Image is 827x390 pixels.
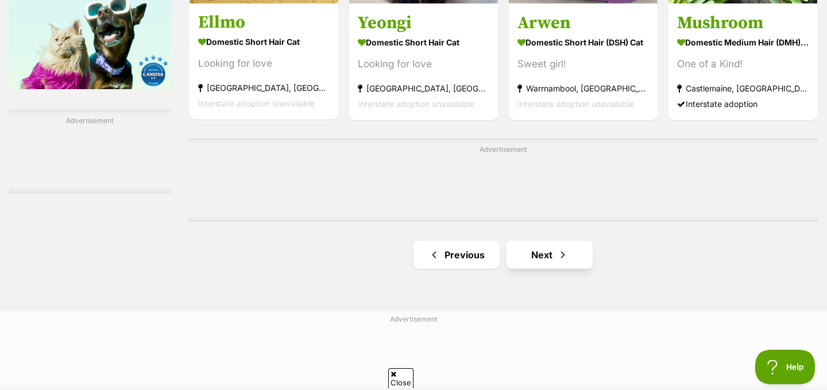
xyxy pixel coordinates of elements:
[358,98,474,108] span: Interstate adoption unavailable
[388,368,413,388] span: Close
[517,33,649,50] strong: Domestic Short Hair (DSH) Cat
[677,33,809,50] strong: Domestic Medium Hair (DMH) Cat
[188,138,818,222] div: Advertisement
[188,241,818,269] nav: Pagination
[198,33,330,50] strong: Domestic Short Hair Cat
[198,98,315,108] span: Interstate adoption unavailable
[668,3,817,120] a: Mushroom Domestic Medium Hair (DMH) Cat One of a Kind! Castlemaine, [GEOGRAPHIC_DATA] Interstate ...
[677,95,809,111] div: Interstate adoption
[358,80,489,95] strong: [GEOGRAPHIC_DATA], [GEOGRAPHIC_DATA]
[349,3,498,120] a: Yeongi Domestic Short Hair Cat Looking for love [GEOGRAPHIC_DATA], [GEOGRAPHIC_DATA] Interstate a...
[509,3,658,120] a: Arwen Domestic Short Hair (DSH) Cat Sweet girl! Warrnambool, [GEOGRAPHIC_DATA] Interstate adoptio...
[677,56,809,71] div: One of a Kind!
[517,80,649,95] strong: Warrnambool, [GEOGRAPHIC_DATA]
[358,12,489,33] h3: Yeongi
[755,350,816,384] iframe: Help Scout Beacon - Open
[677,12,809,33] h3: Mushroom
[517,56,649,71] div: Sweet girl!
[413,241,500,269] a: Previous page
[677,80,809,95] strong: Castlemaine, [GEOGRAPHIC_DATA]
[198,56,330,71] div: Looking for love
[358,56,489,71] div: Looking for love
[517,98,634,108] span: Interstate adoption unavailable
[358,33,489,50] strong: Domestic Short Hair Cat
[198,80,330,95] strong: [GEOGRAPHIC_DATA], [GEOGRAPHIC_DATA]
[198,12,330,33] h3: Ellmo
[517,12,649,33] h3: Arwen
[9,109,171,193] div: Advertisement
[190,3,338,120] a: Ellmo Domestic Short Hair Cat Looking for love [GEOGRAPHIC_DATA], [GEOGRAPHIC_DATA] Interstate ad...
[507,241,593,269] a: Next page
